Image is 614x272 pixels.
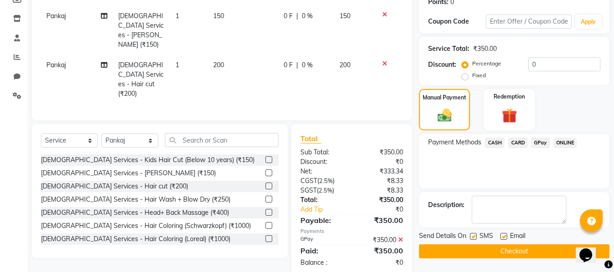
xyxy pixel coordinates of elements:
[479,231,493,242] span: SMS
[302,60,313,70] span: 0 %
[352,215,410,226] div: ₹350.00
[41,182,188,191] div: [DEMOGRAPHIC_DATA] Services - Hair cut (₹200)
[46,12,66,20] span: Pankaj
[300,177,317,185] span: CGST
[175,12,179,20] span: 1
[319,177,333,184] span: 2.5%
[41,155,255,165] div: [DEMOGRAPHIC_DATA] Services - Kids Hair Cut (Below 10 years) (₹150)
[575,15,601,29] button: Apply
[118,12,164,49] span: [DEMOGRAPHIC_DATA] Services - [PERSON_NAME] (₹150)
[352,167,410,176] div: ₹333.34
[472,59,501,68] label: Percentage
[362,205,410,214] div: ₹0
[294,167,352,176] div: Net:
[294,235,352,245] div: GPay
[428,17,485,26] div: Coupon Code
[339,61,350,69] span: 200
[294,157,352,167] div: Discount:
[294,148,352,157] div: Sub Total:
[428,60,456,69] div: Discount:
[300,134,321,143] span: Total
[41,221,251,231] div: [DEMOGRAPHIC_DATA] Services - Hair Coloring (Schwarzkopf) (₹1000)
[419,244,609,258] button: Checkout
[300,186,317,194] span: SGST
[284,60,293,70] span: 0 F
[428,138,481,147] span: Payment Methods
[284,11,293,21] span: 0 F
[294,245,352,256] div: Paid:
[294,258,352,267] div: Balance :
[46,61,66,69] span: Pankaj
[175,61,179,69] span: 1
[319,187,332,194] span: 2.5%
[508,138,528,148] span: CARD
[213,61,224,69] span: 200
[423,94,466,102] label: Manual Payment
[554,138,577,148] span: ONLINE
[531,138,550,148] span: GPay
[352,157,410,167] div: ₹0
[352,245,410,256] div: ₹350.00
[294,176,352,186] div: ( )
[41,195,230,204] div: [DEMOGRAPHIC_DATA] Services - Hair Wash + Blow Dry (₹250)
[485,138,504,148] span: CASH
[118,61,164,98] span: [DEMOGRAPHIC_DATA] Services - Hair cut (₹200)
[352,186,410,195] div: ₹8.33
[428,44,469,54] div: Service Total:
[294,205,361,214] a: Add Tip
[213,12,224,20] span: 150
[352,258,410,267] div: ₹0
[428,200,464,210] div: Description:
[294,195,352,205] div: Total:
[352,176,410,186] div: ₹8.33
[41,234,230,244] div: [DEMOGRAPHIC_DATA] Services - Hair Coloring (Loreal) (₹1000)
[296,11,298,21] span: |
[576,236,605,263] iframe: chat widget
[41,168,216,178] div: [DEMOGRAPHIC_DATA] Services - [PERSON_NAME] (₹150)
[294,215,352,226] div: Payable:
[165,133,279,147] input: Search or Scan
[339,12,350,20] span: 150
[300,227,403,235] div: Payments
[41,208,229,218] div: [DEMOGRAPHIC_DATA] Services - Head+ Back Massage (₹400)
[486,15,572,29] input: Enter Offer / Coupon Code
[302,11,313,21] span: 0 %
[497,106,522,125] img: _gift.svg
[419,231,466,242] span: Send Details On
[294,186,352,195] div: ( )
[494,93,525,101] label: Redemption
[352,235,410,245] div: ₹350.00
[472,71,486,79] label: Fixed
[296,60,298,70] span: |
[352,148,410,157] div: ₹350.00
[352,195,410,205] div: ₹350.00
[433,107,456,124] img: _cash.svg
[473,44,497,54] div: ₹350.00
[510,231,525,242] span: Email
